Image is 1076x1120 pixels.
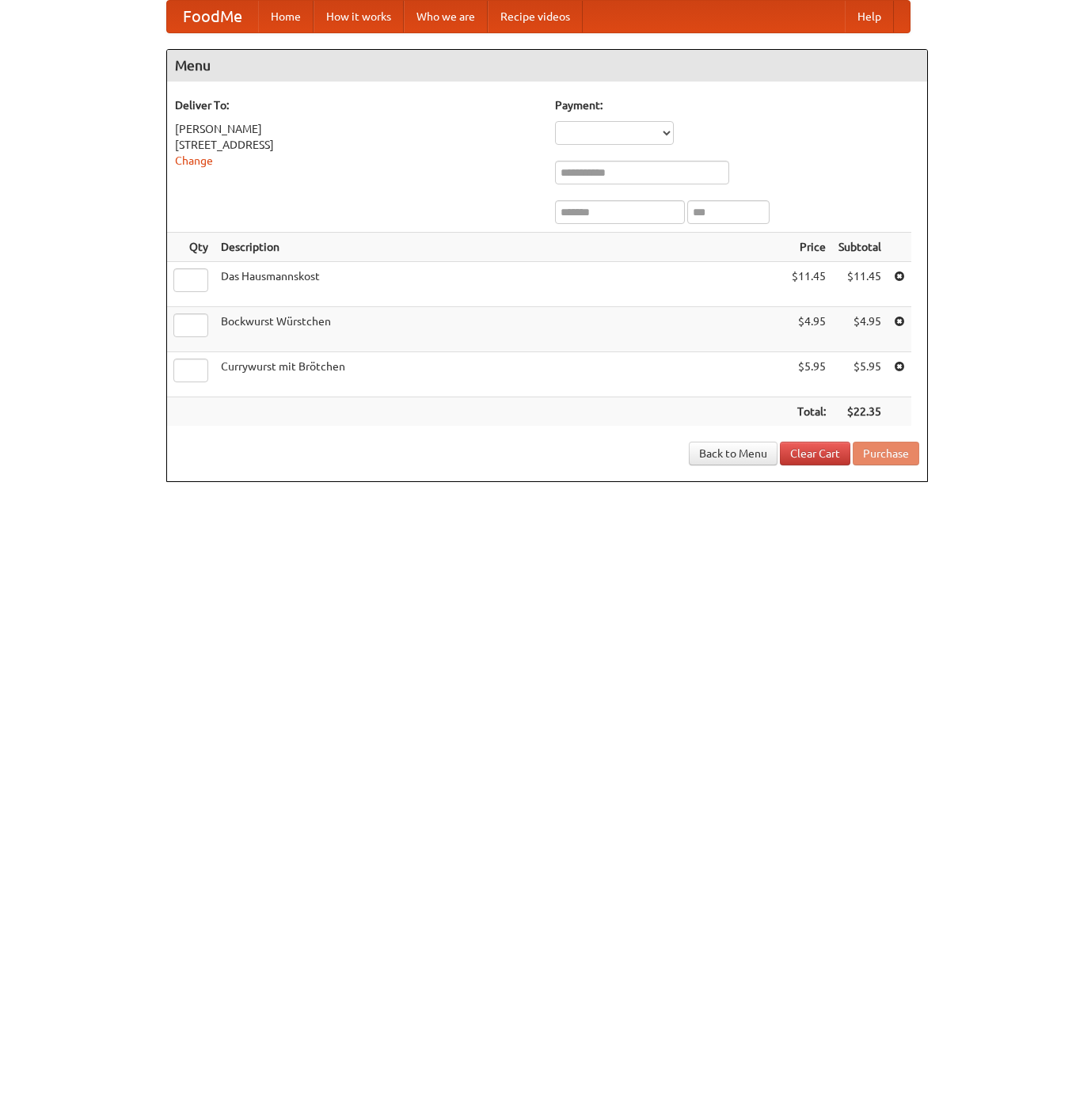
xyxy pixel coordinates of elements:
[215,262,785,307] td: Das Hausmannskost
[175,154,213,167] a: Change
[215,233,785,262] th: Description
[555,97,919,113] h5: Payment:
[832,352,888,397] td: $5.95
[785,397,832,427] th: Total:
[785,262,832,307] td: $11.45
[845,1,894,32] a: Help
[167,50,927,82] h4: Menu
[404,1,488,32] a: Who we are
[780,442,850,465] a: Clear Cart
[785,307,832,352] td: $4.95
[832,397,888,427] th: $22.35
[832,233,888,262] th: Subtotal
[689,442,778,465] a: Back to Menu
[175,121,539,137] div: [PERSON_NAME]
[488,1,583,32] a: Recipe videos
[215,352,785,397] td: Currywurst mit Brötchen
[785,352,832,397] td: $5.95
[215,307,785,352] td: Bockwurst Würstchen
[175,97,539,113] h5: Deliver To:
[785,233,832,262] th: Price
[314,1,404,32] a: How it works
[175,137,539,153] div: [STREET_ADDRESS]
[853,442,919,465] button: Purchase
[258,1,314,32] a: Home
[167,233,215,262] th: Qty
[832,262,888,307] td: $11.45
[832,307,888,352] td: $4.95
[167,1,258,32] a: FoodMe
